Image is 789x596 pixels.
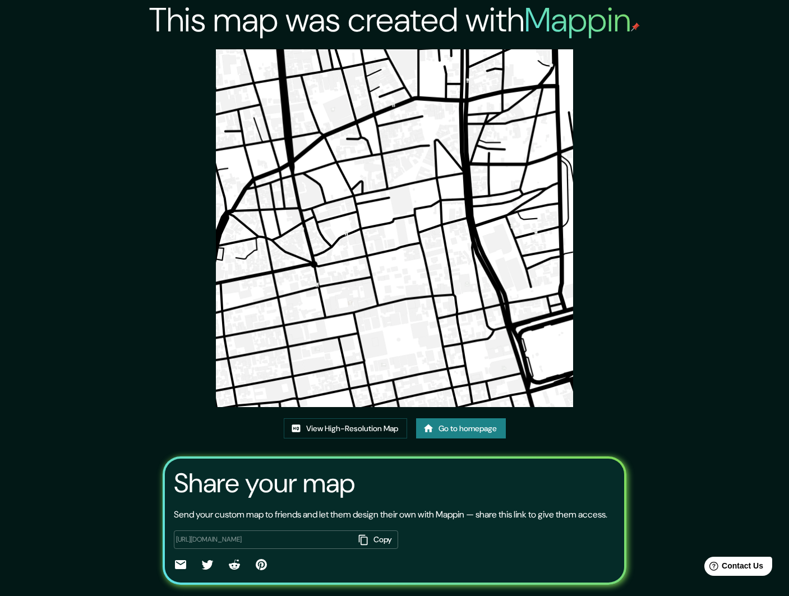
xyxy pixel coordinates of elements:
[631,22,640,31] img: mappin-pin
[174,508,607,521] p: Send your custom map to friends and let them design their own with Mappin — share this link to gi...
[354,530,398,549] button: Copy
[416,418,506,439] a: Go to homepage
[284,418,407,439] a: View High-Resolution Map
[216,49,574,407] img: created-map
[174,468,355,499] h3: Share your map
[689,552,777,584] iframe: Help widget launcher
